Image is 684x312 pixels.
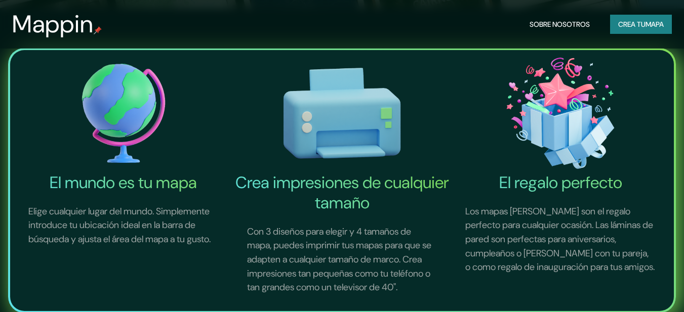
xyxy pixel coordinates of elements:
[235,172,449,213] font: Crea impresiones de cualquier tamaño
[94,26,102,34] img: pin de mapeo
[247,226,431,293] font: Con 3 diseños para elegir y 4 tamaños de mapa, puedes imprimir tus mapas para que se adapten a cu...
[12,8,94,40] font: Mappin
[610,15,672,34] button: Crea tumapa
[646,20,664,29] font: mapa
[453,54,668,172] img: El icono del regalo perfecto
[50,172,197,193] font: El mundo es tu mapa
[618,20,646,29] font: Crea tu
[16,54,231,172] img: El mundo es tu icono de mapa
[28,205,211,245] font: Elige cualquier lugar del mundo. Simplemente introduce tu ubicación ideal en la barra de búsqueda...
[465,205,655,273] font: Los mapas [PERSON_NAME] son el regalo perfecto para cualquier ocasión. Las láminas de pared son p...
[235,54,450,172] img: Crea impresiones de cualquier tamaño-icono
[530,20,590,29] font: Sobre nosotros
[499,172,622,193] font: El regalo perfecto
[526,15,594,34] button: Sobre nosotros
